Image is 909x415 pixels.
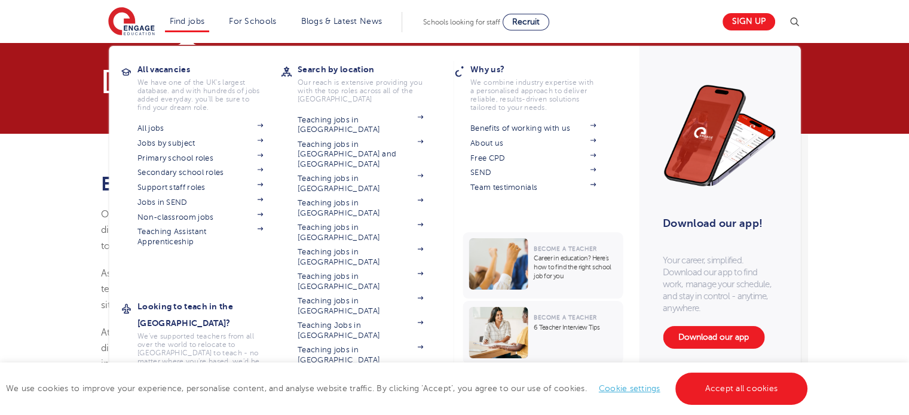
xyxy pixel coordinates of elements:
[503,14,549,30] a: Recruit
[101,67,567,96] p: [GEOGRAPHIC_DATA]
[463,301,626,364] a: Become a Teacher6 Teacher Interview Tips
[137,332,263,382] p: We've supported teachers from all over the world to relocate to [GEOGRAPHIC_DATA] to teach - no m...
[470,61,614,112] a: Why us?We combine industry expertise with a personalised approach to deliver reliable, results-dr...
[534,254,617,281] p: Career in education? Here’s how to find the right school job for you
[137,227,263,247] a: Teaching Assistant Apprenticeship
[663,254,776,314] p: Your career, simplified. Download our app to find work, manage your schedule, and stay in control...
[512,17,540,26] span: Recruit
[470,61,614,78] h3: Why us?
[663,210,771,236] h3: Download our app!
[470,78,596,112] p: We combine industry expertise with a personalised approach to deliver reliable, results-driven so...
[101,207,567,254] p: Our Engage Education Canada office is located in [GEOGRAPHIC_DATA] in the very heart of the finan...
[301,17,382,26] a: Blogs & Latest News
[298,223,423,242] a: Teaching jobs in [GEOGRAPHIC_DATA]
[298,61,441,103] a: Search by locationOur reach is extensive providing you with the top roles across all of the [GEOG...
[101,325,567,388] p: At Engage Education, we pride ourselves on being a progressive company that offers something a li...
[463,232,626,299] a: Become a TeacherCareer in education? Here’s how to find the right school job for you
[723,13,775,30] a: Sign up
[170,17,205,26] a: Find jobs
[137,61,281,112] a: All vacanciesWe have one of the UK's largest database. and with hundreds of jobs added everyday. ...
[298,272,423,291] a: Teaching jobs in [GEOGRAPHIC_DATA]
[298,78,423,103] p: Our reach is extensive providing you with the top roles across all of the [GEOGRAPHIC_DATA]
[675,373,808,405] a: Accept all cookies
[108,7,155,37] img: Engage Education
[534,323,617,332] p: 6 Teacher Interview Tips
[534,245,596,252] span: Become a Teacher
[137,298,281,331] h3: Looking to teach in the [GEOGRAPHIC_DATA]?
[137,78,263,112] p: We have one of the UK's largest database. and with hundreds of jobs added everyday. you'll be sur...
[137,198,263,207] a: Jobs in SEND
[599,384,660,393] a: Cookie settings
[137,139,263,148] a: Jobs by subject
[137,124,263,133] a: All jobs
[470,153,596,163] a: Free CPD
[137,213,263,222] a: Non-classroom jobs
[101,266,567,313] p: As Toronto is the largest city in [GEOGRAPHIC_DATA], there are ample positions available for tale...
[298,115,423,135] a: Teaching jobs in [GEOGRAPHIC_DATA]
[298,247,423,267] a: Teaching jobs in [GEOGRAPHIC_DATA]
[298,321,423,340] a: Teaching Jobs in [GEOGRAPHIC_DATA]
[137,61,281,78] h3: All vacancies
[298,345,423,365] a: Teaching jobs in [GEOGRAPHIC_DATA]
[423,18,500,26] span: Schools looking for staff
[470,139,596,148] a: About us
[137,168,263,177] a: Secondary school roles
[470,124,596,133] a: Benefits of working with us
[470,183,596,192] a: Team testimonials
[229,17,276,26] a: For Schools
[137,298,281,382] a: Looking to teach in the [GEOGRAPHIC_DATA]?We've supported teachers from all over the world to rel...
[298,296,423,316] a: Teaching jobs in [GEOGRAPHIC_DATA]
[663,326,764,349] a: Download our app
[137,153,263,163] a: Primary school roles
[298,174,423,193] a: Teaching jobs in [GEOGRAPHIC_DATA]
[101,174,567,195] h1: Engage Education [GEOGRAPHIC_DATA]
[470,168,596,177] a: SEND
[298,140,423,169] a: Teaching jobs in [GEOGRAPHIC_DATA] and [GEOGRAPHIC_DATA]
[298,198,423,218] a: Teaching jobs in [GEOGRAPHIC_DATA]
[298,61,441,78] h3: Search by location
[534,314,596,321] span: Become a Teacher
[6,384,810,393] span: We use cookies to improve your experience, personalise content, and analyse website traffic. By c...
[137,183,263,192] a: Support staff roles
